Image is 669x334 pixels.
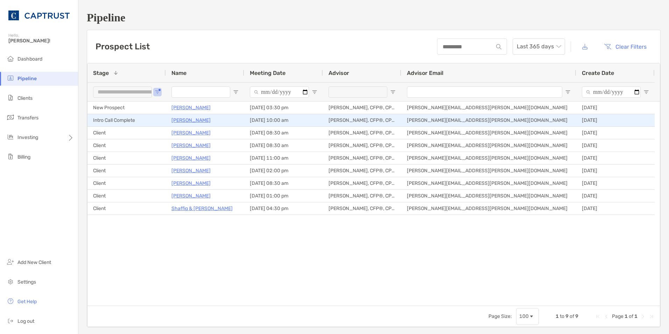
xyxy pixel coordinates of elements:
span: 1 [634,313,638,319]
div: Client [87,127,166,139]
div: Last Page [649,314,654,319]
span: Investing [17,134,38,140]
img: clients icon [6,93,15,102]
span: 9 [575,313,578,319]
div: [DATE] 08:30 am [244,127,323,139]
a: [PERSON_NAME] [171,192,211,200]
div: [DATE] 02:00 pm [244,165,323,177]
div: New Prospect [87,102,166,114]
div: Client [87,177,166,189]
a: [PERSON_NAME] [171,179,211,188]
div: Page Size: [488,313,512,319]
div: [PERSON_NAME][EMAIL_ADDRESS][PERSON_NAME][DOMAIN_NAME] [401,165,576,177]
div: Intro Call Complete [87,114,166,126]
button: Open Filter Menu [390,89,396,95]
div: [PERSON_NAME], CFP®, CPWA® [323,139,401,152]
span: Name [171,70,186,76]
span: Pipeline [17,76,37,82]
img: add_new_client icon [6,258,15,266]
input: Meeting Date Filter Input [250,86,309,98]
div: [PERSON_NAME], CFP®, CPWA® [323,177,401,189]
div: [DATE] 01:00 pm [244,190,323,202]
div: [DATE] [576,139,655,152]
div: [DATE] 10:00 am [244,114,323,126]
a: [PERSON_NAME] [171,154,211,162]
span: Meeting Date [250,70,286,76]
h1: Pipeline [87,11,661,24]
img: logout icon [6,316,15,325]
span: 1 [625,313,628,319]
div: [DATE] [576,152,655,164]
div: Client [87,152,166,164]
div: [PERSON_NAME], CFP®, CPWA® [323,152,401,164]
a: [PERSON_NAME] [171,166,211,175]
div: [DATE] [576,190,655,202]
div: [PERSON_NAME][EMAIL_ADDRESS][PERSON_NAME][DOMAIN_NAME] [401,152,576,164]
a: Shaffiq & [PERSON_NAME] [171,204,233,213]
div: [DATE] 03:30 pm [244,102,323,114]
img: billing icon [6,152,15,161]
img: dashboard icon [6,54,15,63]
span: Advisor Email [407,70,443,76]
img: CAPTRUST Logo [8,3,70,28]
span: Page [612,313,624,319]
button: Open Filter Menu [233,89,239,95]
div: [DATE] 08:30 am [244,177,323,189]
span: Get Help [17,299,37,305]
img: transfers icon [6,113,15,121]
p: [PERSON_NAME] [171,141,211,150]
span: Advisor [329,70,349,76]
div: [PERSON_NAME][EMAIL_ADDRESS][PERSON_NAME][DOMAIN_NAME] [401,202,576,215]
div: [DATE] [576,177,655,189]
div: [PERSON_NAME][EMAIL_ADDRESS][PERSON_NAME][DOMAIN_NAME] [401,177,576,189]
input: Advisor Email Filter Input [407,86,562,98]
div: [PERSON_NAME], CFP®, CPWA® [323,190,401,202]
button: Open Filter Menu [643,89,649,95]
div: [DATE] 11:00 am [244,152,323,164]
a: [PERSON_NAME] [171,116,211,125]
div: 100 [519,313,529,319]
button: Open Filter Menu [155,89,160,95]
span: 1 [556,313,559,319]
button: Clear Filters [599,39,652,54]
img: investing icon [6,133,15,141]
span: Dashboard [17,56,42,62]
span: Log out [17,318,34,324]
div: [PERSON_NAME][EMAIL_ADDRESS][PERSON_NAME][DOMAIN_NAME] [401,102,576,114]
input: Name Filter Input [171,86,230,98]
img: get-help icon [6,297,15,305]
div: [PERSON_NAME], CFP®, CPWA® [323,114,401,126]
span: Clients [17,95,33,101]
div: [PERSON_NAME], CFP®, CPWA® [323,202,401,215]
div: Client [87,165,166,177]
span: Create Date [582,70,614,76]
span: of [570,313,574,319]
div: Client [87,190,166,202]
h3: Prospect List [96,42,150,51]
button: Open Filter Menu [565,89,571,95]
a: [PERSON_NAME] [171,103,211,112]
img: input icon [496,44,501,49]
div: [PERSON_NAME][EMAIL_ADDRESS][PERSON_NAME][DOMAIN_NAME] [401,127,576,139]
div: First Page [595,314,601,319]
a: [PERSON_NAME] [171,128,211,137]
div: [DATE] [576,127,655,139]
div: [PERSON_NAME][EMAIL_ADDRESS][PERSON_NAME][DOMAIN_NAME] [401,139,576,152]
span: [PERSON_NAME]! [8,38,74,44]
div: [DATE] [576,102,655,114]
img: settings icon [6,277,15,286]
div: [PERSON_NAME][EMAIL_ADDRESS][PERSON_NAME][DOMAIN_NAME] [401,114,576,126]
div: Next Page [640,314,646,319]
span: Settings [17,279,36,285]
span: to [560,313,564,319]
div: [PERSON_NAME][EMAIL_ADDRESS][PERSON_NAME][DOMAIN_NAME] [401,190,576,202]
div: [DATE] 08:30 am [244,139,323,152]
span: Billing [17,154,30,160]
div: [DATE] [576,114,655,126]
